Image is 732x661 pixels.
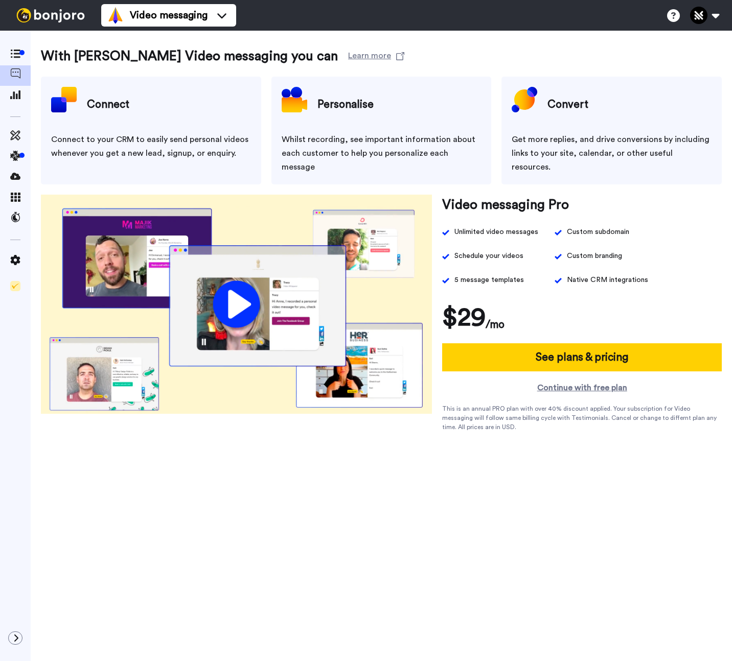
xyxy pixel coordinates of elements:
[547,92,588,117] h4: Convert
[10,281,20,291] img: Checklist.svg
[51,133,251,160] div: Connect to your CRM to easily send personal videos whenever you get a new lead, signup, or enquiry.
[348,46,404,66] a: Learn more
[442,195,569,215] h3: Video messaging Pro
[87,92,129,117] h4: Connect
[317,92,374,117] h4: Personalise
[567,225,629,239] div: Custom subdomain
[454,273,524,287] span: 5 message templates
[512,133,712,174] div: Get more replies, and drive conversions by including links to your site, calendar, or other usefu...
[454,249,523,263] span: Schedule your videos
[442,404,722,432] div: This is an annual PRO plan with over 40% discount applied. Your subscription for Video messaging ...
[486,316,505,333] h4: /mo
[536,349,628,366] h4: See plans & pricing
[348,50,391,59] div: Learn more
[130,8,208,22] span: Video messaging
[442,302,486,333] h1: $29
[454,225,538,239] div: Unlimited video messages
[12,8,89,22] img: bj-logo-header-white.svg
[41,46,338,66] h3: With [PERSON_NAME] Video messaging you can
[567,273,648,287] span: Native CRM integrations
[567,249,622,263] span: Custom branding
[282,133,482,174] div: Whilst recording, see important information about each customer to help you personalize each message
[107,7,124,23] img: vm-color.svg
[442,382,722,394] a: Continue with free plan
